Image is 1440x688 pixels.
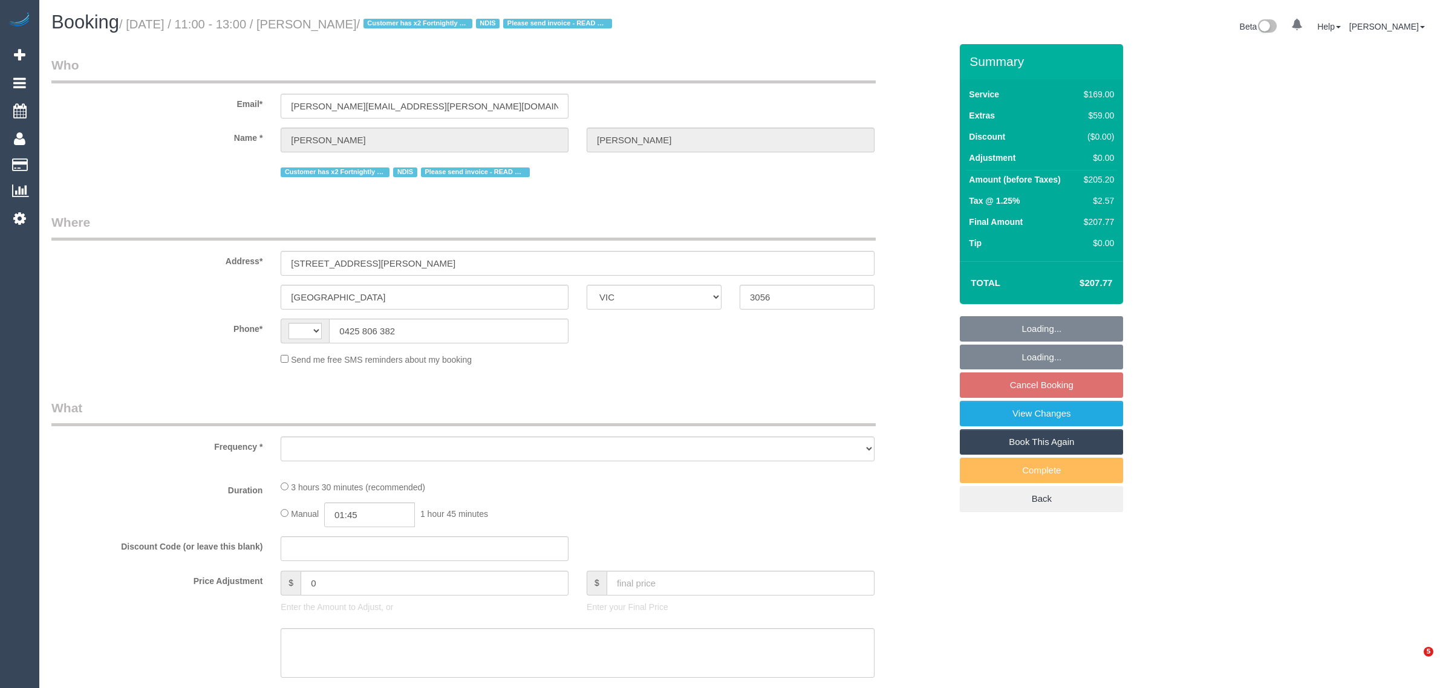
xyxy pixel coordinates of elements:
label: Final Amount [969,216,1023,228]
h3: Summary [969,54,1117,68]
div: $59.00 [1079,109,1114,122]
label: Duration [42,480,272,496]
div: $205.20 [1079,174,1114,186]
p: Enter the Amount to Adjust, or [281,601,569,613]
label: Email* [42,94,272,110]
label: Price Adjustment [42,571,272,587]
span: 1 hour 45 minutes [420,509,488,519]
span: Customer has x2 Fortnightly services [363,19,472,28]
label: Frequency * [42,436,272,453]
span: 3 hours 30 minutes (recommended) [291,482,425,492]
input: Email* [281,94,569,118]
span: NDIS [393,167,417,177]
span: Please send invoice - READ NOTES [503,19,612,28]
span: $ [587,571,607,596]
div: $2.57 [1079,195,1114,207]
label: Tax @ 1.25% [969,195,1020,207]
label: Adjustment [969,152,1015,164]
small: / [DATE] / 11:00 - 13:00 / [PERSON_NAME] [119,18,616,31]
a: Book This Again [960,429,1123,455]
label: Tip [969,237,982,249]
span: $ [281,571,301,596]
label: Discount Code (or leave this blank) [42,536,272,553]
label: Service [969,88,999,100]
img: Automaid Logo [7,12,31,29]
input: Phone* [329,319,569,343]
label: Address* [42,251,272,267]
input: Last Name* [587,128,875,152]
span: 5 [1424,647,1433,657]
div: ($0.00) [1079,131,1114,143]
label: Extras [969,109,995,122]
p: Enter your Final Price [587,601,875,613]
div: $0.00 [1079,237,1114,249]
label: Phone* [42,319,272,335]
span: Please send invoice - READ NOTES [421,167,530,177]
strong: Total [971,277,1000,288]
input: First Name* [281,128,569,152]
a: Help [1317,22,1341,31]
input: Suburb* [281,285,569,310]
legend: What [51,399,876,426]
img: New interface [1257,19,1277,35]
label: Discount [969,131,1005,143]
span: Customer has x2 Fortnightly services [281,167,389,177]
legend: Who [51,56,876,83]
label: Name * [42,128,272,144]
a: Beta [1240,22,1277,31]
a: [PERSON_NAME] [1349,22,1425,31]
span: Booking [51,11,119,33]
div: $207.77 [1079,216,1114,228]
span: / [357,18,616,31]
a: View Changes [960,401,1123,426]
span: Send me free SMS reminders about my booking [291,355,472,365]
div: $169.00 [1079,88,1114,100]
label: Amount (before Taxes) [969,174,1060,186]
a: Back [960,486,1123,511]
div: $0.00 [1079,152,1114,164]
input: Post Code* [740,285,875,310]
input: final price [607,571,875,596]
span: NDIS [476,19,500,28]
legend: Where [51,213,876,241]
iframe: Intercom live chat [1399,647,1428,676]
span: Manual [291,509,319,519]
h4: $207.77 [1043,278,1112,288]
